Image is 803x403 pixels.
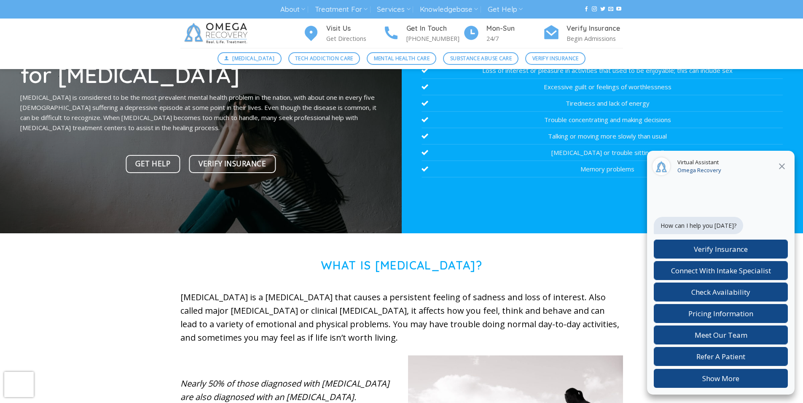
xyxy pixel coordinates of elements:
[189,155,276,173] a: Verify Insurance
[315,2,368,17] a: Treatment For
[532,54,579,62] span: Verify Insurance
[135,158,170,170] span: Get Help
[383,23,463,44] a: Get In Touch [PHONE_NUMBER]
[199,158,266,170] span: Verify Insurance
[450,54,512,62] span: Substance Abuse Care
[567,23,623,34] h4: Verify Insurance
[422,144,783,161] li: [MEDICAL_DATA] or trouble sitting still
[616,6,621,12] a: Follow on YouTube
[288,52,360,65] a: Tech Addiction Care
[525,52,585,65] a: Verify Insurance
[422,79,783,95] li: Excessive guilt or feelings of worthlessness
[422,161,783,177] li: Memory problems
[218,52,282,65] a: [MEDICAL_DATA]
[584,6,589,12] a: Follow on Facebook
[374,54,430,62] span: Mental Health Care
[126,155,180,173] a: Get Help
[367,52,436,65] a: Mental Health Care
[326,23,383,34] h4: Visit Us
[543,23,623,44] a: Verify Insurance Begin Admissions
[406,23,463,34] h4: Get In Touch
[592,6,597,12] a: Follow on Instagram
[486,34,543,43] p: 24/7
[422,112,783,128] li: Trouble concentrating and making decisions
[600,6,605,12] a: Follow on Twitter
[232,54,274,62] span: [MEDICAL_DATA]
[608,6,613,12] a: Send us an email
[377,2,410,17] a: Services
[422,128,783,144] li: Talking or moving more slowly than usual
[180,259,623,272] h1: What is [MEDICAL_DATA]?
[420,2,478,17] a: Knowledgebase
[567,34,623,43] p: Begin Admissions
[488,2,523,17] a: Get Help
[20,92,381,133] p: [MEDICAL_DATA] is considered to be the most prevalent mental health problem in the nation, with a...
[406,34,463,43] p: [PHONE_NUMBER]
[20,42,381,86] h1: Treatment Center for [MEDICAL_DATA]
[295,54,353,62] span: Tech Addiction Care
[280,2,305,17] a: About
[326,34,383,43] p: Get Directions
[180,19,254,48] img: Omega Recovery
[486,23,543,34] h4: Mon-Sun
[303,23,383,44] a: Visit Us Get Directions
[422,95,783,112] li: Tiredness and lack of energy
[443,52,518,65] a: Substance Abuse Care
[422,62,783,79] li: Loss of interest or pleasure in activities that used to be enjoyable; this can include sex
[180,291,623,344] p: [MEDICAL_DATA] is a [MEDICAL_DATA] that causes a persistent feeling of sadness and loss of intere...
